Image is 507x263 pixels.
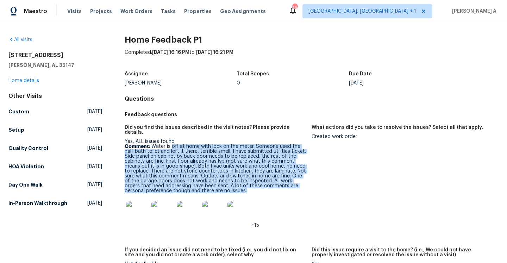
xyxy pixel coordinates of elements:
[125,144,150,149] b: Comment:
[196,50,233,55] span: [DATE] 16:21 PM
[312,248,493,257] h5: Did this issue require a visit to the home? (i.e., We could not have properly investigated or res...
[8,197,102,209] a: In-Person Walkthrough[DATE]
[184,8,212,15] span: Properties
[308,8,416,15] span: [GEOGRAPHIC_DATA], [GEOGRAPHIC_DATA] + 1
[8,93,102,100] div: Other Visits
[90,8,112,15] span: Projects
[161,9,176,14] span: Tasks
[8,37,32,42] a: All visits
[125,144,306,193] p: Water is off at home with lock on the meter. Someone used the half bath toilet and left it there,...
[152,50,189,55] span: [DATE] 16:16 PM
[8,181,43,188] h5: Day One Walk
[449,8,496,15] span: [PERSON_NAME] A
[24,8,47,15] span: Maestro
[120,8,152,15] span: Work Orders
[8,124,102,136] a: Setup[DATE]
[8,179,102,191] a: Day One Walk[DATE]
[8,126,24,133] h5: Setup
[125,139,306,228] div: Yes, ALL issues found
[8,145,48,152] h5: Quality Control
[87,200,102,207] span: [DATE]
[8,52,102,59] h2: [STREET_ADDRESS]
[67,8,82,15] span: Visits
[349,71,372,76] h5: Due Date
[87,181,102,188] span: [DATE]
[125,111,499,118] h5: Feedback questions
[8,108,29,115] h5: Custom
[87,145,102,152] span: [DATE]
[125,248,306,257] h5: If you decided an issue did not need to be fixed (i.e., you did not fix on site and you did not c...
[8,142,102,155] a: Quality Control[DATE]
[125,36,499,43] h2: Home Feedback P1
[220,8,266,15] span: Geo Assignments
[87,108,102,115] span: [DATE]
[8,163,44,170] h5: HOA Violation
[125,49,499,67] div: Completed: to
[237,81,349,86] div: 0
[87,126,102,133] span: [DATE]
[125,71,148,76] h5: Assignee
[349,81,461,86] div: [DATE]
[312,134,493,139] div: Created work order
[125,95,499,102] h4: Questions
[8,160,102,173] a: HOA Violation[DATE]
[237,71,269,76] h5: Total Scopes
[312,125,483,130] h5: What actions did you take to resolve the issues? Select all that apply.
[87,163,102,170] span: [DATE]
[125,81,237,86] div: [PERSON_NAME]
[292,4,297,11] div: 16
[8,200,67,207] h5: In-Person Walkthrough
[8,62,102,69] h5: [PERSON_NAME], AL 35147
[125,125,306,135] h5: Did you find the issues described in the visit notes? Please provide details.
[251,223,259,228] span: +15
[8,105,102,118] a: Custom[DATE]
[8,78,39,83] a: Home details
